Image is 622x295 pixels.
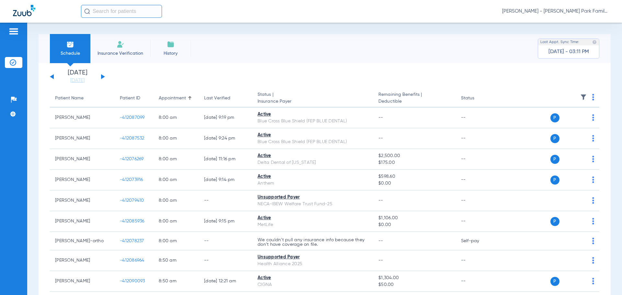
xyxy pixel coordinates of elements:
[550,113,559,122] span: P
[154,128,199,149] td: 8:00 AM
[373,89,455,108] th: Remaining Benefits |
[456,108,500,128] td: --
[154,271,199,292] td: 8:50 AM
[58,77,97,84] a: [DATE]
[378,180,450,187] span: $0.00
[592,218,594,224] img: group-dot-blue.svg
[592,40,597,44] img: last sync help info
[95,50,145,57] span: Insurance Verification
[258,111,368,118] div: Active
[58,70,97,84] li: [DATE]
[120,219,144,223] span: -412085936
[378,115,383,120] span: --
[550,155,559,164] span: P
[199,170,252,190] td: [DATE] 9:14 PM
[50,211,115,232] td: [PERSON_NAME]
[154,108,199,128] td: 8:00 AM
[592,156,594,162] img: group-dot-blue.svg
[456,271,500,292] td: --
[258,238,368,247] p: We couldn’t pull any insurance info because they don’t have coverage on file.
[258,201,368,208] div: NECA-IBEW Welfare Trust Fund-25
[50,170,115,190] td: [PERSON_NAME]
[258,118,368,125] div: Blue Cross Blue Shield (FEP BLUE DENTAL)
[13,5,35,16] img: Zuub Logo
[120,177,143,182] span: -412073916
[84,8,90,14] img: Search Icon
[155,50,186,57] span: History
[154,211,199,232] td: 8:00 AM
[378,221,450,228] span: $0.00
[252,89,373,108] th: Status |
[456,89,500,108] th: Status
[258,180,368,187] div: Anthem
[199,271,252,292] td: [DATE] 12:21 AM
[50,232,115,250] td: [PERSON_NAME]-ortho
[258,281,368,288] div: CIGNA
[258,153,368,159] div: Active
[120,136,144,141] span: -412087532
[50,190,115,211] td: [PERSON_NAME]
[258,139,368,145] div: Blue Cross Blue Shield (FEP BLUE DENTAL)
[154,190,199,211] td: 8:00 AM
[550,176,559,185] span: P
[204,95,247,102] div: Last Verified
[550,134,559,143] span: P
[540,39,579,45] span: Last Appt. Sync Time:
[120,95,148,102] div: Patient ID
[456,232,500,250] td: Self-pay
[50,271,115,292] td: [PERSON_NAME]
[456,250,500,271] td: --
[154,149,199,170] td: 8:00 AM
[378,98,450,105] span: Deductible
[378,198,383,203] span: --
[592,197,594,204] img: group-dot-blue.svg
[199,108,252,128] td: [DATE] 9:19 PM
[592,114,594,121] img: group-dot-blue.svg
[199,232,252,250] td: --
[120,95,140,102] div: Patient ID
[120,279,145,283] span: -412090093
[258,254,368,261] div: Unsupported Payer
[159,95,194,102] div: Appointment
[378,153,450,159] span: $2,500.00
[8,28,19,35] img: hamburger-icon
[258,261,368,267] div: Health Alliance 2025
[258,132,368,139] div: Active
[456,128,500,149] td: --
[592,278,594,284] img: group-dot-blue.svg
[120,258,144,263] span: -412086964
[592,94,594,100] img: group-dot-blue.svg
[81,5,162,18] input: Search for patients
[550,277,559,286] span: P
[592,238,594,244] img: group-dot-blue.svg
[378,173,450,180] span: $598.60
[199,128,252,149] td: [DATE] 9:24 PM
[167,40,175,48] img: History
[50,128,115,149] td: [PERSON_NAME]
[378,136,383,141] span: --
[50,108,115,128] td: [PERSON_NAME]
[55,95,84,102] div: Patient Name
[120,239,144,243] span: -412078237
[117,40,124,48] img: Manual Insurance Verification
[66,40,74,48] img: Schedule
[258,98,368,105] span: Insurance Payer
[199,149,252,170] td: [DATE] 11:16 PM
[502,8,609,15] span: [PERSON_NAME] - [PERSON_NAME] Park Family Dentistry
[50,149,115,170] td: [PERSON_NAME]
[258,159,368,166] div: Delta Dental of [US_STATE]
[55,50,86,57] span: Schedule
[378,281,450,288] span: $50.00
[199,250,252,271] td: --
[154,250,199,271] td: 8:50 AM
[378,159,450,166] span: $175.00
[456,149,500,170] td: --
[378,275,450,281] span: $1,304.00
[258,215,368,221] div: Active
[456,190,500,211] td: --
[55,95,109,102] div: Patient Name
[258,275,368,281] div: Active
[258,194,368,201] div: Unsupported Payer
[154,170,199,190] td: 8:00 AM
[120,157,144,161] span: -412076269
